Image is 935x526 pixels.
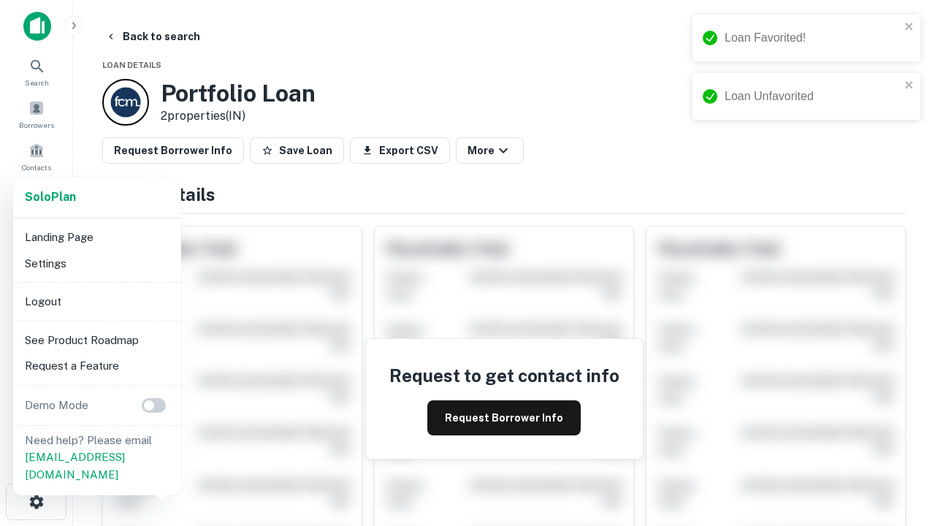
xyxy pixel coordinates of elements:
li: Settings [19,251,175,277]
strong: Solo Plan [25,190,76,204]
li: See Product Roadmap [19,327,175,354]
p: Need help? Please email [25,432,169,484]
iframe: Chat Widget [862,362,935,432]
li: Landing Page [19,224,175,251]
a: SoloPlan [25,188,76,206]
a: [EMAIL_ADDRESS][DOMAIN_NAME] [25,451,125,481]
button: close [904,20,915,34]
p: Demo Mode [19,397,94,414]
li: Request a Feature [19,353,175,379]
button: close [904,79,915,93]
div: Loan Unfavorited [725,88,900,105]
li: Logout [19,289,175,315]
div: Loan Favorited! [725,29,900,47]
